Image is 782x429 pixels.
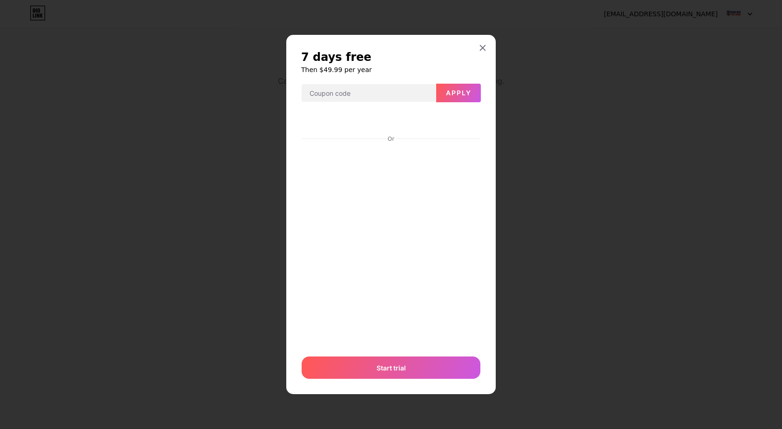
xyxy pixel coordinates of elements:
span: Start trial [377,363,406,373]
input: Coupon code [302,84,436,103]
iframe: Secure payment input frame [302,110,480,132]
button: Apply [436,84,481,102]
h6: Then $49.99 per year [301,65,481,74]
span: Apply [446,89,472,97]
iframe: Secure payment input frame [300,144,482,348]
div: Or [386,135,396,143]
span: 7 days free [301,50,371,65]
